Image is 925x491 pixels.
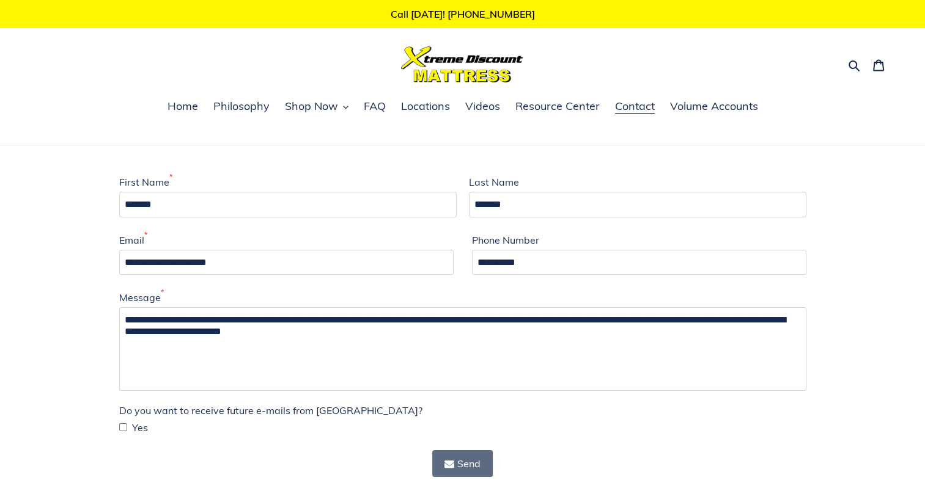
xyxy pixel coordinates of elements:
[161,98,204,116] a: Home
[509,98,606,116] a: Resource Center
[670,99,758,114] span: Volume Accounts
[207,98,276,116] a: Philosophy
[119,233,147,247] label: Email
[465,99,500,114] span: Videos
[401,46,523,82] img: Xtreme Discount Mattress
[401,99,450,114] span: Locations
[472,233,539,247] label: Phone Number
[285,99,338,114] span: Shop Now
[664,98,764,116] a: Volume Accounts
[615,99,655,114] span: Contact
[395,98,456,116] a: Locations
[119,175,172,189] label: First Name
[515,99,600,114] span: Resource Center
[168,99,198,114] span: Home
[213,99,270,114] span: Philosophy
[119,423,127,431] input: Yes
[459,98,506,116] a: Videos
[364,99,386,114] span: FAQ
[132,420,148,435] span: Yes
[469,175,519,189] label: Last Name
[119,403,422,418] label: Do you want to receive future e-mails from [GEOGRAPHIC_DATA]?
[279,98,355,116] button: Shop Now
[358,98,392,116] a: FAQ
[432,450,493,477] button: Send
[609,98,661,116] a: Contact
[119,290,164,305] label: Message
